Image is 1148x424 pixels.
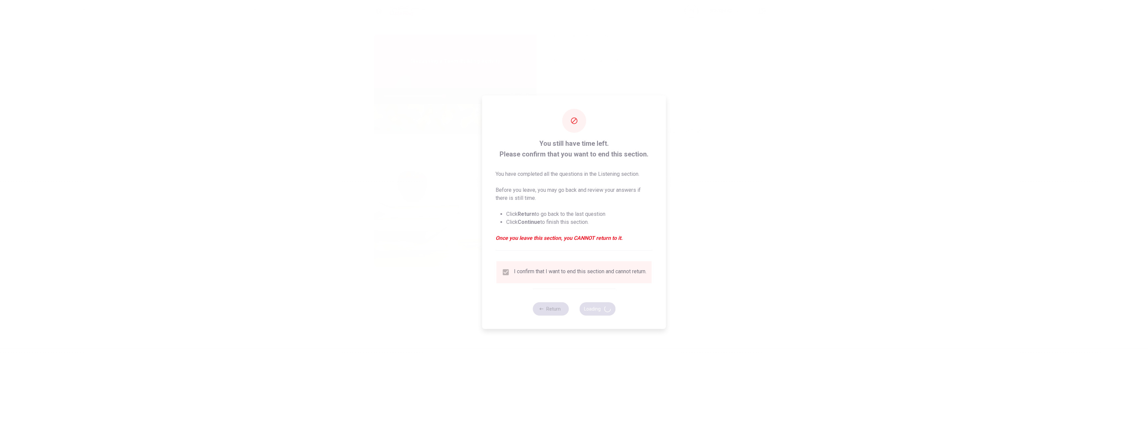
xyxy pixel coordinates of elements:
[506,210,653,218] li: Click to go back to the last question
[506,218,653,226] li: Click to finish this section.
[496,186,653,202] p: Before you leave, you may go back and review your answers if there is still time.
[496,138,653,159] span: You still have time left. Please confirm that you want to end this section.
[518,219,540,225] strong: Continue
[579,302,615,316] button: Loading
[496,234,653,242] em: Once you leave this section, you CANNOT return to it.
[518,211,535,217] strong: Return
[496,170,653,178] p: You have completed all the questions in the Listening section.
[514,268,646,276] div: I confirm that I want to end this section and cannot return.
[533,302,569,316] button: Return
